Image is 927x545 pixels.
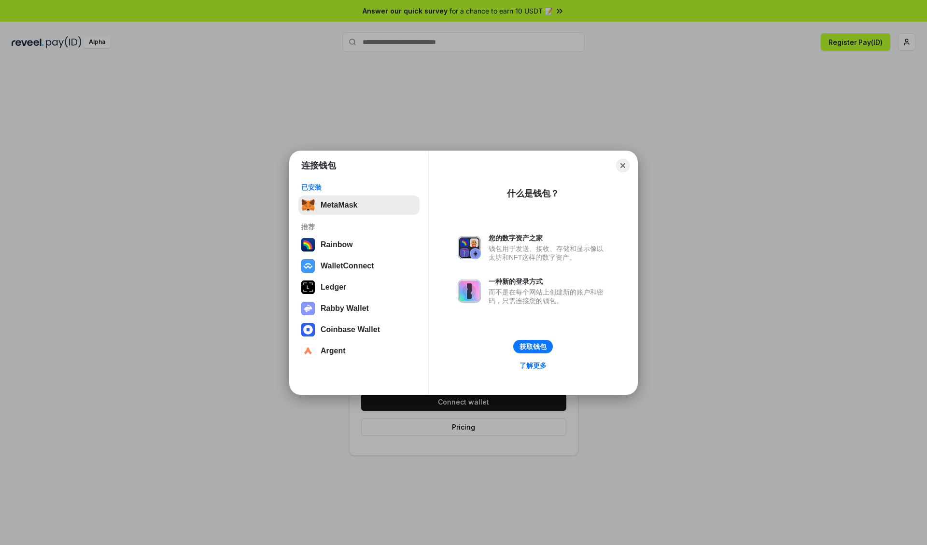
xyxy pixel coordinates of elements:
[321,240,353,249] div: Rainbow
[298,256,420,276] button: WalletConnect
[298,235,420,254] button: Rainbow
[513,340,553,353] button: 获取钱包
[301,323,315,336] img: svg+xml,%3Csvg%20width%3D%2228%22%20height%3D%2228%22%20viewBox%3D%220%200%2028%2028%22%20fill%3D...
[298,196,420,215] button: MetaMask
[616,159,630,172] button: Close
[301,160,336,171] h1: 连接钱包
[507,188,559,199] div: 什么是钱包？
[321,262,374,270] div: WalletConnect
[301,302,315,315] img: svg+xml,%3Csvg%20xmlns%3D%22http%3A%2F%2Fwww.w3.org%2F2000%2Fsvg%22%20fill%3D%22none%22%20viewBox...
[301,183,417,192] div: 已安装
[301,238,315,252] img: svg+xml,%3Csvg%20width%3D%22120%22%20height%3D%22120%22%20viewBox%3D%220%200%20120%20120%22%20fil...
[489,288,608,305] div: 而不是在每个网站上创建新的账户和密码，只需连接您的钱包。
[298,299,420,318] button: Rabby Wallet
[514,359,552,372] a: 了解更多
[321,304,369,313] div: Rabby Wallet
[298,320,420,339] button: Coinbase Wallet
[321,325,380,334] div: Coinbase Wallet
[489,277,608,286] div: 一种新的登录方式
[321,347,346,355] div: Argent
[458,279,481,303] img: svg+xml,%3Csvg%20xmlns%3D%22http%3A%2F%2Fwww.w3.org%2F2000%2Fsvg%22%20fill%3D%22none%22%20viewBox...
[301,280,315,294] img: svg+xml,%3Csvg%20xmlns%3D%22http%3A%2F%2Fwww.w3.org%2F2000%2Fsvg%22%20width%3D%2228%22%20height%3...
[301,223,417,231] div: 推荐
[458,236,481,259] img: svg+xml,%3Csvg%20xmlns%3D%22http%3A%2F%2Fwww.w3.org%2F2000%2Fsvg%22%20fill%3D%22none%22%20viewBox...
[301,259,315,273] img: svg+xml,%3Csvg%20width%3D%2228%22%20height%3D%2228%22%20viewBox%3D%220%200%2028%2028%22%20fill%3D...
[321,201,357,210] div: MetaMask
[520,342,547,351] div: 获取钱包
[520,361,547,370] div: 了解更多
[301,198,315,212] img: svg+xml,%3Csvg%20fill%3D%22none%22%20height%3D%2233%22%20viewBox%3D%220%200%2035%2033%22%20width%...
[489,234,608,242] div: 您的数字资产之家
[321,283,346,292] div: Ledger
[298,341,420,361] button: Argent
[301,344,315,358] img: svg+xml,%3Csvg%20width%3D%2228%22%20height%3D%2228%22%20viewBox%3D%220%200%2028%2028%22%20fill%3D...
[298,278,420,297] button: Ledger
[489,244,608,262] div: 钱包用于发送、接收、存储和显示像以太坊和NFT这样的数字资产。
